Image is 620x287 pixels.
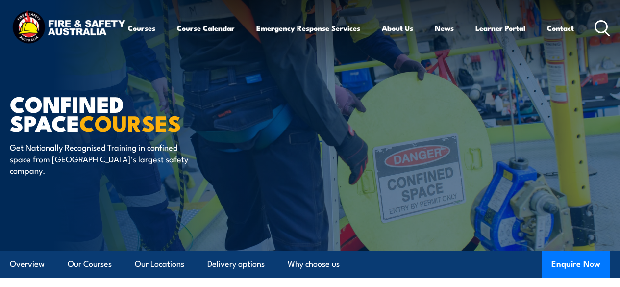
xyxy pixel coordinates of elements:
[10,141,189,176] p: Get Nationally Recognised Training in confined space from [GEOGRAPHIC_DATA]’s largest safety comp...
[79,105,181,139] strong: COURSES
[382,16,413,40] a: About Us
[542,251,610,278] button: Enquire Now
[10,251,45,277] a: Overview
[128,16,155,40] a: Courses
[475,16,525,40] a: Learner Portal
[288,251,340,277] a: Why choose us
[135,251,184,277] a: Our Locations
[10,94,252,132] h1: Confined Space
[435,16,454,40] a: News
[256,16,360,40] a: Emergency Response Services
[68,251,112,277] a: Our Courses
[207,251,265,277] a: Delivery options
[547,16,574,40] a: Contact
[177,16,235,40] a: Course Calendar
